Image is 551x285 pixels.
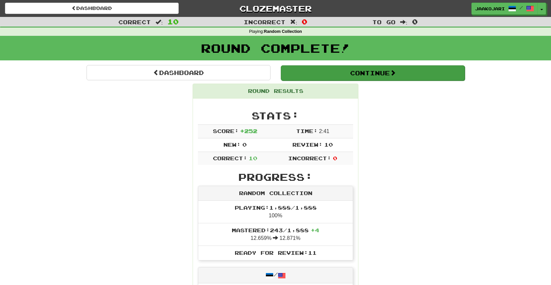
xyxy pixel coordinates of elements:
span: : [155,19,163,25]
a: JaakOjari / [471,3,538,15]
li: 12.659% 12.871% [198,223,353,246]
span: 0 [333,155,337,161]
span: 0 [302,18,307,26]
div: Round Results [193,84,358,99]
span: : [400,19,407,25]
span: Correct [118,19,151,25]
strong: Random Collection [264,29,302,34]
span: Review: [292,141,323,148]
span: + 4 [311,227,319,233]
span: 10 [249,155,257,161]
h2: Stats: [198,110,353,121]
span: Mastered: 243 / 1,888 [232,227,319,233]
span: 2 : 41 [319,128,329,134]
span: To go [372,19,396,25]
h2: Progress: [198,172,353,182]
span: New: [223,141,241,148]
span: Playing: 1,888 / 1,888 [235,204,317,211]
a: Dashboard [5,3,179,14]
span: Incorrect: [288,155,331,161]
span: Time: [296,128,318,134]
div: Random Collection [198,186,353,201]
a: Clozemaster [189,3,362,14]
span: + 252 [240,128,257,134]
div: / [198,267,353,283]
span: JaakOjari [475,6,505,12]
span: Ready for Review: 11 [235,249,317,256]
span: Incorrect [244,19,285,25]
h1: Round Complete! [2,41,549,55]
span: 10 [324,141,333,148]
a: Dashboard [87,65,271,80]
span: 0 [412,18,418,26]
button: Continue [281,65,465,81]
span: 10 [167,18,179,26]
span: : [290,19,297,25]
span: Score: [213,128,239,134]
span: 0 [242,141,247,148]
li: 100% [198,201,353,223]
span: Correct: [213,155,247,161]
span: / [520,5,523,10]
